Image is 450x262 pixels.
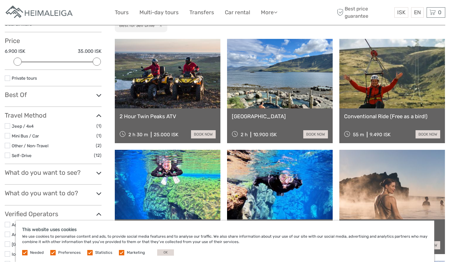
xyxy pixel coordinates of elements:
[5,5,74,20] img: Apartments in Reykjavik
[370,132,391,137] div: 9.490 ISK
[127,250,145,255] label: Marketing
[96,132,102,139] span: (1)
[253,132,277,137] div: 10.900 ISK
[96,142,102,149] span: (2)
[12,242,55,247] a: [GEOGRAPHIC_DATA]
[12,124,34,129] a: Jeep / 4x4
[16,221,434,262] div: We use cookies to personalise content and ads, to provide social media features and to analyse ou...
[120,113,216,119] a: 2 Hour Twin Peaks ATV
[12,133,39,138] a: Mini Bus / Car
[353,132,364,137] span: 55 m
[416,130,440,138] a: book now
[119,23,155,28] h2: Best for Self Drive
[5,169,102,176] h3: What do you want to see?
[437,9,442,15] span: 0
[241,132,248,137] span: 2 h
[115,8,129,17] a: Tours
[261,8,277,17] a: More
[12,153,32,158] a: Self-Drive
[5,189,102,197] h3: What do you want to do?
[94,152,102,159] span: (12)
[5,91,102,99] h3: Best Of
[397,9,405,15] span: ISK
[232,113,328,119] a: [GEOGRAPHIC_DATA]
[335,5,393,19] span: Best price guarantee
[58,250,81,255] label: Preferences
[9,11,71,16] p: We're away right now. Please check back later!
[12,222,48,227] a: Adventure Vikings
[411,7,424,18] div: EN
[139,8,179,17] a: Multi-day tours
[303,130,328,138] a: book now
[5,37,102,45] h3: Price
[154,132,178,137] div: 25.000 ISK
[5,112,102,119] h3: Travel Method
[12,143,48,148] a: Other / Non-Travel
[189,8,214,17] a: Transfers
[128,132,148,137] span: 2 h 30 m
[96,122,102,130] span: (1)
[95,250,112,255] label: Statistics
[191,130,216,138] a: book now
[22,227,428,232] h5: This website uses cookies
[73,10,80,17] button: Open LiveChat chat widget
[157,249,174,256] button: OK
[156,22,164,29] button: x
[225,8,250,17] a: Car rental
[344,113,440,119] a: Conventional Ride (Free as a bird!)
[5,48,25,55] label: 6.900 ISK
[30,250,44,255] label: Needed
[5,210,102,218] h3: Verified Operators
[78,48,102,55] label: 35.000 ISK
[12,252,87,257] a: Icelandic Mountain Guides by Icelandia
[12,232,47,237] a: Arctic Adventures
[12,76,37,81] a: Private tours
